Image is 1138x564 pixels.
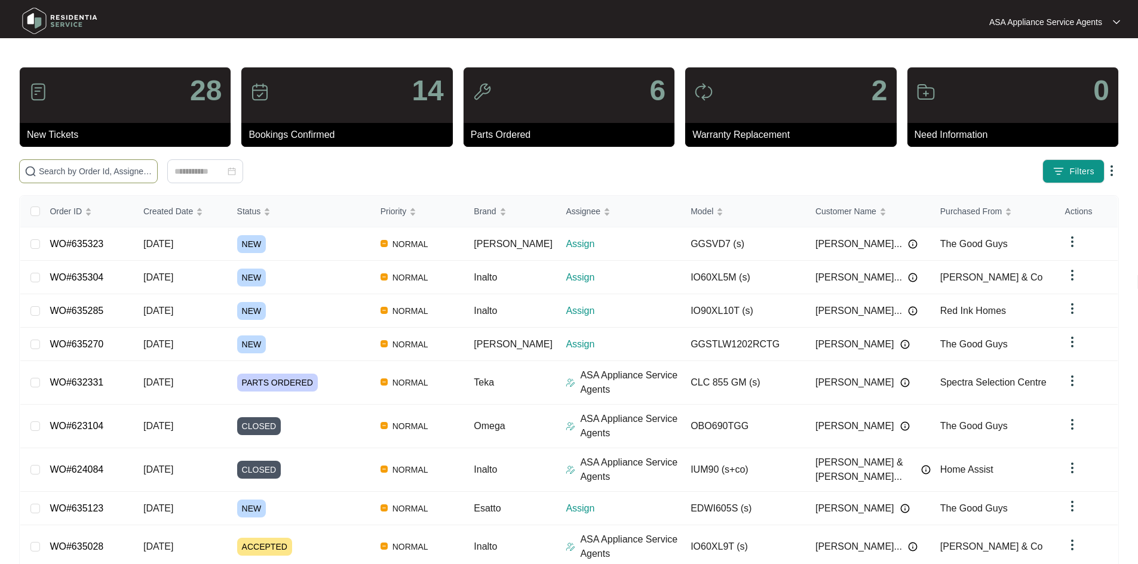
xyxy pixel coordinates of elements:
th: Actions [1056,196,1118,227]
span: ACCEPTED [237,538,292,556]
span: Red Ink Homes [940,306,1006,316]
p: New Tickets [27,128,231,142]
span: NEW [237,500,266,517]
td: EDWI605S (s) [681,492,806,525]
th: Priority [371,196,465,227]
span: Brand [474,205,496,218]
span: PARTS ORDERED [237,374,318,392]
img: residentia service logo [18,3,102,39]
td: GGSTLW1202RCTG [681,328,806,361]
span: [PERSON_NAME] [474,239,553,249]
td: IUM90 (s+co) [681,448,806,492]
span: The Good Guys [940,339,1008,349]
p: ASA Appliance Service Agents [580,412,681,440]
span: [DATE] [143,239,173,249]
img: dropdown arrow [1065,499,1079,513]
img: Info icon [921,465,931,474]
img: Assigner Icon [566,378,575,387]
img: Vercel Logo [381,307,388,314]
img: Vercel Logo [381,504,388,511]
img: Info icon [908,542,918,551]
span: NORMAL [388,501,433,516]
p: Assign [566,501,681,516]
img: dropdown arrow [1065,417,1079,432]
span: The Good Guys [940,239,1008,249]
p: 2 [872,76,888,105]
img: dropdown arrow [1065,374,1079,388]
span: [DATE] [143,464,173,474]
span: Home Assist [940,464,993,474]
span: Customer Name [815,205,876,218]
img: dropdown arrow [1065,335,1079,349]
a: WO#635323 [50,239,103,249]
img: icon [694,82,713,101]
span: NEW [237,235,266,253]
span: Teka [474,377,494,387]
p: Bookings Confirmed [249,128,452,142]
img: icon [473,82,492,101]
img: Assigner Icon [566,465,575,474]
span: NORMAL [388,237,433,251]
a: WO#635270 [50,339,103,349]
span: NORMAL [388,463,433,477]
p: 14 [412,76,443,105]
p: ASA Appliance Service Agents [580,368,681,397]
span: Spectra Selection Centre [940,377,1047,387]
span: [DATE] [143,541,173,551]
a: WO#635028 [50,541,103,551]
a: WO#635123 [50,503,103,513]
img: Info icon [900,421,910,431]
img: Info icon [908,239,918,249]
img: dropdown arrow [1065,301,1079,316]
img: Info icon [900,340,910,349]
th: Purchased From [931,196,1056,227]
p: Parts Ordered [471,128,674,142]
span: NORMAL [388,375,433,390]
img: Vercel Logo [381,466,388,473]
th: Created Date [134,196,228,227]
th: Model [681,196,806,227]
span: Created Date [143,205,193,218]
span: Status [237,205,261,218]
a: WO#623104 [50,421,103,431]
span: [DATE] [143,339,173,349]
span: Purchased From [940,205,1002,218]
img: filter icon [1053,165,1065,177]
span: Omega [474,421,505,431]
span: Filters [1069,165,1094,178]
span: Inalto [474,464,497,474]
span: [DATE] [143,377,173,387]
span: [PERSON_NAME]... [815,540,902,554]
span: Inalto [474,541,497,551]
p: ASA Appliance Service Agents [580,455,681,484]
p: Assign [566,270,681,285]
span: [PERSON_NAME] [815,419,894,433]
img: dropdown arrow [1065,538,1079,552]
p: Assign [566,304,681,318]
span: NEW [237,269,266,286]
img: dropdown arrow [1113,19,1120,25]
span: [PERSON_NAME] & Co [940,272,1043,282]
a: WO#624084 [50,464,103,474]
a: WO#635285 [50,306,103,316]
td: GGSVD7 (s) [681,227,806,261]
p: Need Information [915,128,1118,142]
img: Info icon [908,273,918,282]
span: The Good Guys [940,503,1008,513]
span: The Good Guys [940,421,1008,431]
img: Info icon [900,504,910,513]
p: ASA Appliance Service Agents [580,532,681,561]
img: Info icon [900,378,910,387]
a: WO#635304 [50,272,103,282]
p: Assign [566,337,681,352]
p: 6 [649,76,665,105]
span: NORMAL [388,337,433,352]
th: Customer Name [806,196,931,227]
span: CLOSED [237,461,281,479]
img: search-icon [24,165,36,177]
p: Assign [566,237,681,251]
span: NEW [237,335,266,353]
span: [DATE] [143,421,173,431]
span: [PERSON_NAME] [815,501,894,516]
span: [PERSON_NAME]... [815,270,902,285]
